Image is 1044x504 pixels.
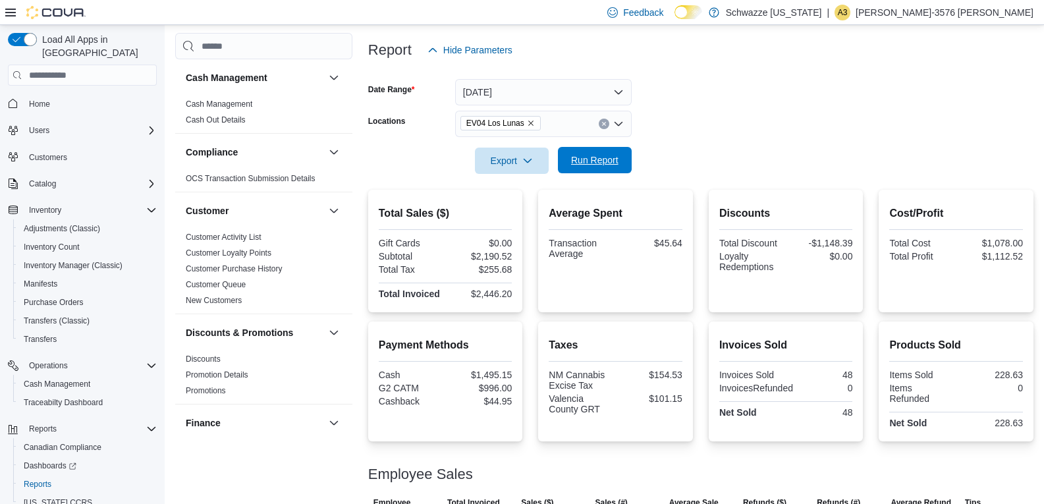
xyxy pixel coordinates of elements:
[18,258,128,273] a: Inventory Manager (Classic)
[379,206,512,221] h2: Total Sales ($)
[13,475,162,493] button: Reports
[24,358,73,374] button: Operations
[549,370,613,391] div: NM Cannabis Excise Tax
[379,337,512,353] h2: Payment Methods
[13,312,162,330] button: Transfers (Classic)
[175,96,352,133] div: Cash Management
[326,144,342,160] button: Compliance
[18,439,107,455] a: Canadian Compliance
[448,289,512,299] div: $2,446.20
[24,223,100,234] span: Adjustments (Classic)
[18,476,57,492] a: Reports
[13,256,162,275] button: Inventory Manager (Classic)
[186,248,271,258] span: Customer Loyalty Points
[29,205,61,215] span: Inventory
[379,370,443,380] div: Cash
[623,6,663,19] span: Feedback
[24,316,90,326] span: Transfers (Classic)
[13,219,162,238] button: Adjustments (Classic)
[368,116,406,126] label: Locations
[549,337,682,353] h2: Taxes
[379,396,443,406] div: Cashback
[788,407,852,418] div: 48
[549,393,613,414] div: Valencia County GRT
[24,479,51,490] span: Reports
[571,154,618,167] span: Run Report
[24,421,62,437] button: Reports
[24,123,55,138] button: Users
[186,115,246,125] a: Cash Out Details
[368,466,473,482] h3: Employee Sales
[186,416,221,430] h3: Finance
[719,383,793,393] div: InvoicesRefunded
[24,334,57,345] span: Transfers
[24,358,157,374] span: Operations
[13,330,162,349] button: Transfers
[13,393,162,412] button: Traceabilty Dashboard
[618,370,682,380] div: $154.53
[889,418,927,428] strong: Net Sold
[175,351,352,404] div: Discounts & Promotions
[24,150,72,165] a: Customers
[186,280,246,289] a: Customer Queue
[889,370,953,380] div: Items Sold
[827,5,829,20] p: |
[618,393,682,404] div: $101.15
[24,260,123,271] span: Inventory Manager (Classic)
[186,204,229,217] h3: Customer
[483,148,541,174] span: Export
[18,313,95,329] a: Transfers (Classic)
[326,415,342,431] button: Finance
[368,42,412,58] h3: Report
[24,176,157,192] span: Catalog
[175,229,352,314] div: Customer
[186,99,252,109] a: Cash Management
[18,239,157,255] span: Inventory Count
[24,421,157,437] span: Reports
[24,397,103,408] span: Traceabilty Dashboard
[719,238,783,248] div: Total Discount
[186,173,316,184] span: OCS Transaction Submission Details
[959,251,1023,262] div: $1,112.52
[613,119,624,129] button: Open list of options
[186,174,316,183] a: OCS Transaction Submission Details
[788,238,852,248] div: -$1,148.39
[719,370,783,380] div: Invoices Sold
[719,337,853,353] h2: Invoices Sold
[37,33,157,59] span: Load All Apps in [GEOGRAPHIC_DATA]
[18,313,157,329] span: Transfers (Classic)
[18,221,105,237] a: Adjustments (Classic)
[186,326,293,339] h3: Discounts & Promotions
[475,148,549,174] button: Export
[24,461,76,471] span: Dashboards
[13,375,162,393] button: Cash Management
[527,119,535,127] button: Remove EV04 Los Lunas from selection in this group
[726,5,822,20] p: Schwazze [US_STATE]
[18,331,157,347] span: Transfers
[889,251,953,262] div: Total Profit
[186,354,221,364] span: Discounts
[18,476,157,492] span: Reports
[448,370,512,380] div: $1,495.15
[186,264,283,273] a: Customer Purchase History
[460,116,541,130] span: EV04 Los Lunas
[558,147,632,173] button: Run Report
[175,171,352,192] div: Compliance
[3,420,162,438] button: Reports
[24,442,101,453] span: Canadian Compliance
[186,354,221,364] a: Discounts
[18,376,96,392] a: Cash Management
[24,297,84,308] span: Purchase Orders
[18,458,82,474] a: Dashboards
[24,95,157,111] span: Home
[18,294,89,310] a: Purchase Orders
[889,383,953,404] div: Items Refunded
[3,148,162,167] button: Customers
[186,370,248,380] span: Promotion Details
[379,383,443,393] div: G2 CATM
[26,6,86,19] img: Cova
[186,296,242,305] a: New Customers
[379,264,443,275] div: Total Tax
[186,385,226,396] span: Promotions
